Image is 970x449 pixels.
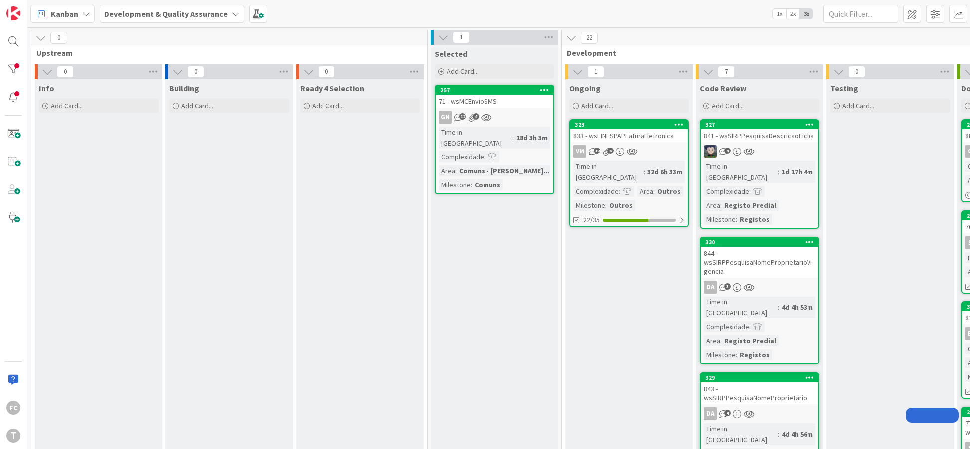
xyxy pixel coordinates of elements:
span: : [778,166,779,177]
span: Ready 4 Selection [300,83,364,93]
div: FC [6,401,20,415]
div: 843 - wsSIRPPesquisaNomeProprietario [701,382,818,404]
div: 257 [440,87,553,94]
span: 3x [800,9,813,19]
div: Registo Predial [722,200,779,211]
div: Time in [GEOGRAPHIC_DATA] [704,423,778,445]
div: 323 [570,120,688,129]
div: Time in [GEOGRAPHIC_DATA] [573,161,644,183]
span: : [619,186,620,197]
span: 0 [57,66,74,78]
span: : [749,186,751,197]
div: 1d 17h 4m [779,166,815,177]
div: 329843 - wsSIRPPesquisaNomeProprietario [701,373,818,404]
div: Milestone [573,200,605,211]
div: Outros [607,200,635,211]
span: Kanban [51,8,78,20]
div: Registos [737,349,772,360]
div: 329 [705,374,818,381]
span: 1 [453,31,470,43]
span: 22/35 [583,215,600,225]
div: Outros [655,186,683,197]
span: 6 [607,148,614,154]
span: : [778,429,779,440]
div: GN [436,111,553,124]
div: 330 [701,238,818,247]
div: DA [704,281,717,294]
div: 25771 - wsMCEnvioSMS [436,86,553,108]
div: Time in [GEOGRAPHIC_DATA] [704,161,778,183]
a: 323833 - wsFINESPAPFaturaEletronicaVMTime in [GEOGRAPHIC_DATA]:32d 6h 33mComplexidade:Area:Outros... [569,119,689,227]
div: Complexidade [704,186,749,197]
div: Milestone [439,179,471,190]
div: 32d 6h 33m [645,166,685,177]
span: 7 [718,66,735,78]
span: 12 [459,113,466,120]
span: : [512,132,514,143]
div: Time in [GEOGRAPHIC_DATA] [704,297,778,318]
span: : [653,186,655,197]
div: VM [570,145,688,158]
span: Add Card... [181,101,213,110]
span: 0 [318,66,335,78]
div: Area [439,165,455,176]
span: : [736,214,737,225]
div: Complexidade [573,186,619,197]
span: 2x [786,9,800,19]
span: : [605,200,607,211]
div: Complexidade [439,151,484,162]
div: Milestone [704,349,736,360]
div: Area [637,186,653,197]
div: 330844 - wsSIRPPesquisaNomeProprietarioVigencia [701,238,818,278]
span: Add Card... [842,101,874,110]
span: 0 [848,66,865,78]
div: 4d 4h 56m [779,429,815,440]
span: : [720,200,722,211]
span: 1x [773,9,786,19]
span: Add Card... [447,67,479,76]
div: Area [704,200,720,211]
span: 4 [724,148,731,154]
div: Comuns - [PERSON_NAME]... [457,165,552,176]
span: : [644,166,645,177]
span: Info [39,83,54,93]
div: Time in [GEOGRAPHIC_DATA] [439,127,512,149]
span: Add Card... [312,101,344,110]
div: 841 - wsSIRPPesquisaDescricaoFicha [701,129,818,142]
span: 4 [473,113,479,120]
span: 0 [187,66,204,78]
div: 327841 - wsSIRPPesquisaDescricaoFicha [701,120,818,142]
span: : [749,321,751,332]
span: Ongoing [569,83,601,93]
div: 4d 4h 53m [779,302,815,313]
input: Quick Filter... [823,5,898,23]
div: VM [573,145,586,158]
div: Milestone [704,214,736,225]
div: Registo Predial [722,335,779,346]
span: 10 [594,148,600,154]
a: 330844 - wsSIRPPesquisaNomeProprietarioVigenciaDATime in [GEOGRAPHIC_DATA]:4d 4h 53mComplexidade:... [700,237,819,364]
span: 0 [50,32,67,44]
div: 844 - wsSIRPPesquisaNomeProprietarioVigencia [701,247,818,278]
div: Registos [737,214,772,225]
span: Upstream [36,48,415,58]
span: : [455,165,457,176]
b: Development & Quality Assurance [104,9,228,19]
a: 25771 - wsMCEnvioSMSGNTime in [GEOGRAPHIC_DATA]:18d 3h 3mComplexidade:Area:Comuns - [PERSON_NAME]... [435,85,554,194]
div: 323 [575,121,688,128]
div: GN [439,111,452,124]
span: Testing [830,83,858,93]
span: 1 [587,66,604,78]
div: DA [701,281,818,294]
div: Complexidade [704,321,749,332]
div: DA [701,407,818,420]
span: : [778,302,779,313]
span: Add Card... [51,101,83,110]
div: 833 - wsFINESPAPFaturaEletronica [570,129,688,142]
div: 257 [436,86,553,95]
div: 327 [701,120,818,129]
span: Add Card... [712,101,744,110]
span: Building [169,83,199,93]
div: LS [701,145,818,158]
img: Visit kanbanzone.com [6,6,20,20]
